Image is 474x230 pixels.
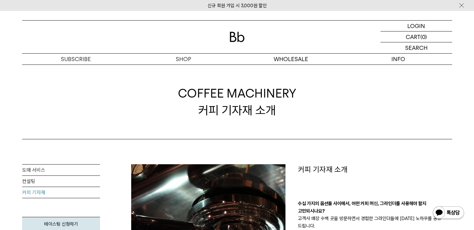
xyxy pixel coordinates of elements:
p: INFO [345,54,452,65]
div: 커피 기자재 소개 [178,85,296,118]
a: LOGIN [381,21,452,31]
p: SEARCH [405,42,428,53]
a: CART (0) [381,31,452,42]
p: (0) [420,31,427,42]
a: 컨설팅 [22,176,100,187]
img: 카카오톡 채널 1:1 채팅 버튼 [432,206,465,221]
img: 로고 [230,32,245,42]
a: 도매 서비스 [22,165,100,176]
span: COFFEE MACHINERY [178,85,296,102]
p: WHOLESALE [237,54,345,65]
a: SUBSCRIBE [22,54,130,65]
a: 신규 회원 가입 시 3,000원 할인 [208,3,267,8]
p: LOGIN [407,21,425,31]
p: 커피 기자재 소개 [298,164,452,175]
a: 커피 기자재 [22,187,100,198]
p: 고객사 매장 수백 곳을 방문하면서 경험한 그라인더들에 [DATE] 노하우를 공유 드립니다. [298,215,452,230]
p: 수십 가지의 옵션들 사이에서, 어떤 커피 머신, 그라인더를 사용해야 할지 고민되시나요? [298,200,452,215]
p: CART [406,31,420,42]
a: SHOP [130,54,237,65]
